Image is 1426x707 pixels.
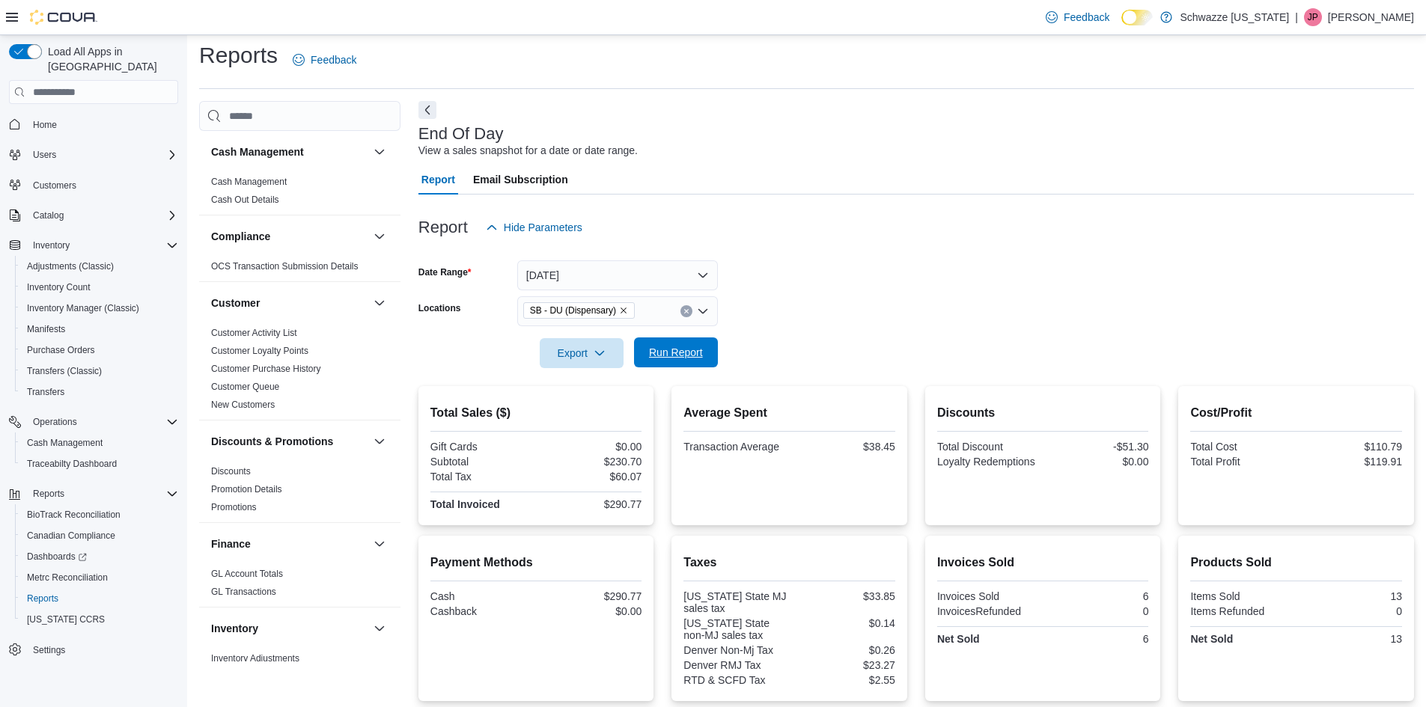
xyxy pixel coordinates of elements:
[421,165,455,195] span: Report
[211,501,257,513] span: Promotions
[27,613,105,625] span: [US_STATE] CCRS
[1299,441,1402,453] div: $110.79
[15,432,184,453] button: Cash Management
[683,590,786,614] div: [US_STATE] State MJ sales tax
[211,328,297,338] a: Customer Activity List
[21,320,71,338] a: Manifests
[937,404,1149,422] h2: Discounts
[211,621,258,636] h3: Inventory
[549,338,615,368] span: Export
[793,674,895,686] div: $2.55
[27,413,178,431] span: Operations
[619,306,628,315] button: Remove SB - DU (Dispensary) from selection in this group
[937,605,1040,617] div: InvoicesRefunded
[27,485,70,503] button: Reports
[311,52,356,67] span: Feedback
[21,278,97,296] a: Inventory Count
[27,176,178,195] span: Customers
[211,536,368,551] button: Finance
[27,458,117,470] span: Traceabilty Dashboard
[1121,25,1122,26] span: Dark Mode
[27,509,121,521] span: BioTrack Reconciliation
[211,346,308,356] a: Customer Loyalty Points
[211,502,257,512] a: Promotions
[211,586,276,598] span: GL Transactions
[27,206,178,224] span: Catalog
[21,548,178,566] span: Dashboards
[21,383,70,401] a: Transfers
[199,462,400,522] div: Discounts & Promotions
[15,546,184,567] a: Dashboards
[33,239,70,251] span: Inventory
[21,610,178,628] span: Washington CCRS
[21,362,108,380] a: Transfers (Classic)
[27,177,82,195] a: Customers
[937,590,1040,602] div: Invoices Sold
[1308,8,1318,26] span: JP
[211,345,308,357] span: Customer Loyalty Points
[27,146,178,164] span: Users
[27,146,62,164] button: Users
[211,144,304,159] h3: Cash Management
[33,644,65,656] span: Settings
[211,261,359,272] a: OCS Transaction Submission Details
[1121,10,1153,25] input: Dark Mode
[211,195,279,205] a: Cash Out Details
[15,340,184,361] button: Purchase Orders
[1304,8,1322,26] div: Jimmy Peters
[21,610,111,628] a: [US_STATE] CCRS
[371,143,389,161] button: Cash Management
[680,305,692,317] button: Clear input
[15,382,184,403] button: Transfers
[697,305,709,317] button: Open list of options
[15,453,184,474] button: Traceabilty Dashboard
[27,116,63,134] a: Home
[21,527,121,545] a: Canadian Compliance
[539,441,642,453] div: $0.00
[211,382,279,392] a: Customer Queue
[793,590,895,602] div: $33.85
[27,365,102,377] span: Transfers (Classic)
[211,400,275,410] a: New Customers
[211,296,368,310] button: Customer
[634,337,718,367] button: Run Report
[793,644,895,656] div: $0.26
[418,143,638,159] div: View a sales snapshot for a date or date range.
[27,236,76,254] button: Inventory
[15,361,184,382] button: Transfers (Classic)
[199,565,400,607] div: Finance
[21,590,178,607] span: Reports
[27,236,178,254] span: Inventory
[211,587,276,597] a: GL Transactions
[211,381,279,393] span: Customer Queue
[539,605,642,617] div: $0.00
[539,471,642,483] div: $60.07
[418,125,504,143] h3: End Of Day
[3,113,184,135] button: Home
[33,180,76,192] span: Customers
[211,296,260,310] h3: Customer
[15,588,184,609] button: Reports
[21,341,101,359] a: Purchase Orders
[1190,590,1293,602] div: Items Sold
[1299,605,1402,617] div: 0
[211,260,359,272] span: OCS Transaction Submission Details
[287,45,362,75] a: Feedback
[27,593,58,605] span: Reports
[27,551,87,563] span: Dashboards
[3,205,184,226] button: Catalog
[33,209,64,221] span: Catalog
[27,485,178,503] span: Reports
[21,383,178,401] span: Transfers
[1046,456,1148,468] div: $0.00
[199,40,278,70] h1: Reports
[211,363,321,375] span: Customer Purchase History
[21,299,178,317] span: Inventory Manager (Classic)
[530,303,616,318] span: SB - DU (Dispensary)
[15,525,184,546] button: Canadian Compliance
[21,299,145,317] a: Inventory Manager (Classic)
[211,194,279,206] span: Cash Out Details
[1064,10,1109,25] span: Feedback
[27,206,70,224] button: Catalog
[539,498,642,510] div: $290.77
